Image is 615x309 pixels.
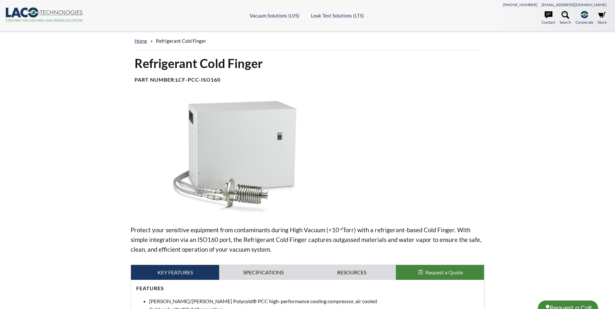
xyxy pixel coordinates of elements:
h1: Refrigerant Cold Finger [135,55,480,71]
a: Key Features [131,265,219,280]
b: LCF-PCC-ISO160 [176,76,220,83]
button: Request a Quote [396,265,484,280]
h4: Features [136,285,479,292]
a: Search [560,11,571,25]
sup: -4 [339,226,343,231]
h4: Part Number: [135,76,480,83]
a: Resources [308,265,396,280]
a: Store [597,11,607,25]
div: » [135,32,480,50]
span: Refrigerant Cold Finger [156,38,206,44]
a: [PHONE_NUMBER] [503,2,538,7]
span: Corporate [575,19,593,25]
li: [PERSON_NAME]/[PERSON_NAME] Polycold® PCC high-performance cooling compressor, air cooled [149,297,479,305]
span: Request a Quote [425,269,463,275]
a: Vacuum Solutions (LVS) [250,13,300,18]
a: [EMAIL_ADDRESS][DOMAIN_NAME] [541,2,607,7]
p: Protect your sensitive equipment from contaminants during High Vacuum (<10 Torr) with a refrigera... [131,225,484,254]
a: Contact [542,11,555,25]
a: Specifications [219,265,307,280]
a: home [135,38,147,44]
a: Leak Test Solutions (LTS) [311,13,364,18]
img: Refrigerant Cold Finger and Chiller image [131,99,337,215]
